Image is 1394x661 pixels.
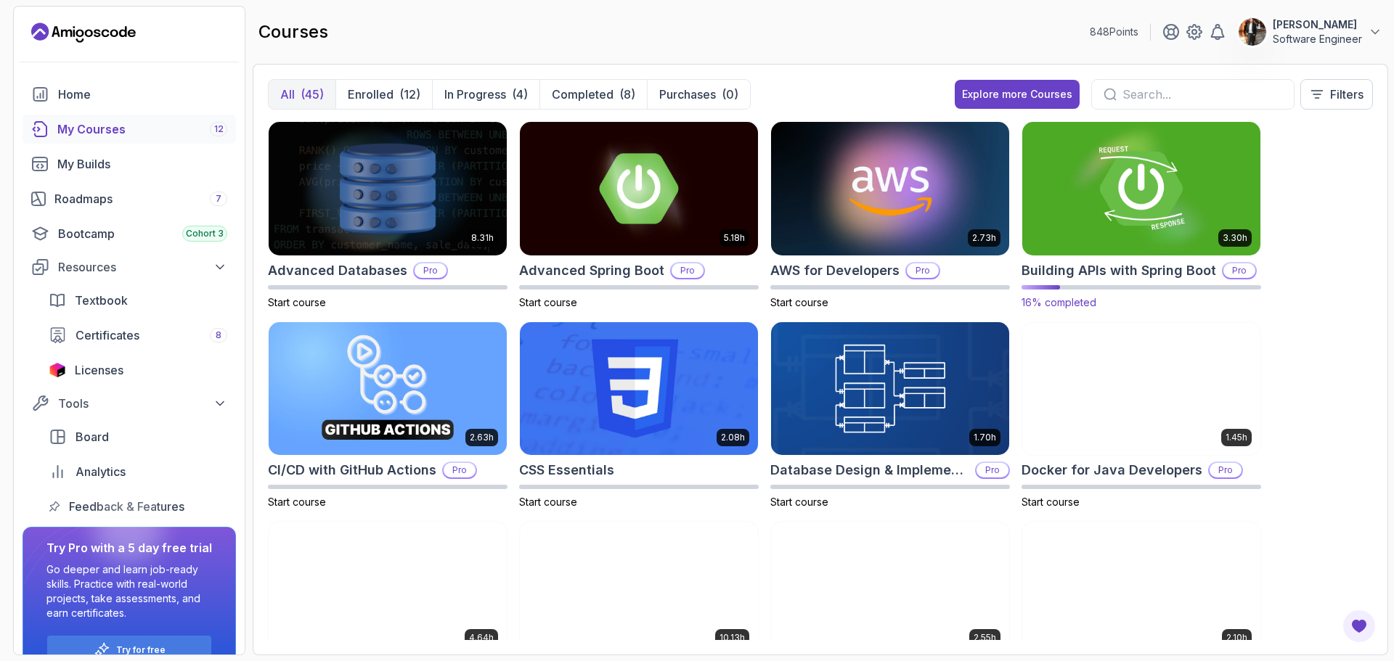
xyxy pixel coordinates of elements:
img: CI/CD with GitHub Actions card [269,322,507,456]
h2: CI/CD with GitHub Actions [268,460,436,480]
p: 2.08h [721,432,745,443]
img: CSS Essentials card [520,322,758,456]
div: (0) [722,86,738,103]
span: Licenses [75,361,123,379]
a: analytics [40,457,236,486]
div: (45) [301,86,324,103]
p: 2.63h [470,432,494,443]
h2: Docker for Java Developers [1022,460,1202,480]
p: Go deeper and learn job-ready skills. Practice with real-world projects, take assessments, and ea... [46,562,212,620]
a: textbook [40,286,236,315]
p: 2.73h [972,232,996,244]
div: Explore more Courses [962,87,1072,102]
p: Pro [907,263,939,278]
h2: AWS for Developers [770,260,900,281]
p: 848 Points [1090,25,1138,39]
button: Purchases(0) [647,80,750,109]
a: bootcamp [23,219,236,248]
p: 10.13h [720,632,745,644]
img: AWS for Developers card [771,122,1009,255]
span: Start course [1022,496,1080,508]
span: Board [76,428,109,446]
img: GitHub Toolkit card [1022,522,1260,655]
a: builds [23,149,236,178]
span: 8 [216,329,221,341]
img: Git for Professionals card [520,522,758,655]
a: home [23,80,236,109]
p: Pro [1223,263,1255,278]
p: Pro [672,263,704,278]
p: In Progress [444,86,506,103]
button: Open Feedback Button [1342,609,1377,644]
a: Try for free [116,644,166,656]
span: Analytics [76,463,126,480]
p: 2.55h [974,632,996,644]
a: feedback [40,492,236,521]
div: My Courses [57,120,227,138]
button: Explore more Courses [955,80,1080,109]
p: Enrolled [348,86,394,103]
p: Filters [1330,86,1364,103]
button: Resources [23,254,236,280]
a: certificates [40,321,236,350]
a: Landing page [31,21,136,44]
span: Textbook [75,292,128,309]
span: Start course [770,296,828,308]
h2: Building APIs with Spring Boot [1022,260,1216,281]
p: 1.45h [1226,432,1247,443]
span: Start course [770,496,828,508]
a: licenses [40,356,236,385]
p: 2.10h [1226,632,1247,644]
div: Bootcamp [58,225,227,242]
span: Certificates [76,327,139,344]
p: 8.31h [471,232,494,244]
p: Pro [977,463,1008,477]
span: Feedback & Features [69,498,184,515]
img: Docker for Java Developers card [1022,322,1260,456]
div: My Builds [57,155,227,173]
span: Start course [519,296,577,308]
h2: CSS Essentials [519,460,614,480]
img: Advanced Databases card [269,122,507,255]
p: 5.18h [724,232,745,244]
span: Start course [519,496,577,508]
button: All(45) [269,80,335,109]
img: Git & GitHub Fundamentals card [771,522,1009,655]
span: Cohort 3 [186,228,224,239]
img: Advanced Spring Boot card [520,122,758,255]
p: Pro [1210,463,1242,477]
img: jetbrains icon [49,363,66,377]
p: Purchases [659,86,716,103]
a: courses [23,115,236,144]
p: 1.70h [974,432,996,443]
button: Enrolled(12) [335,80,432,109]
button: Tools [23,390,236,416]
p: Pro [415,263,447,278]
p: 3.30h [1223,232,1247,244]
div: Resources [58,258,227,276]
h2: Database Design & Implementation [770,460,969,480]
div: (4) [512,86,528,103]
div: (12) [399,86,420,103]
button: In Progress(4) [432,80,539,109]
span: 12 [214,123,224,135]
span: 16% completed [1022,296,1096,308]
a: board [40,422,236,451]
span: 7 [216,193,221,205]
h2: Advanced Databases [268,260,407,281]
p: Completed [552,86,614,103]
img: Database Design & Implementation card [771,322,1009,456]
div: Home [58,86,227,103]
div: Roadmaps [54,190,227,208]
p: 4.64h [469,632,494,644]
p: Pro [444,463,476,477]
input: Search... [1122,86,1282,103]
span: Start course [268,496,326,508]
p: [PERSON_NAME] [1273,17,1362,32]
img: Building APIs with Spring Boot card [1016,118,1266,258]
p: Software Engineer [1273,32,1362,46]
button: Filters [1300,79,1373,110]
div: (8) [619,86,635,103]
